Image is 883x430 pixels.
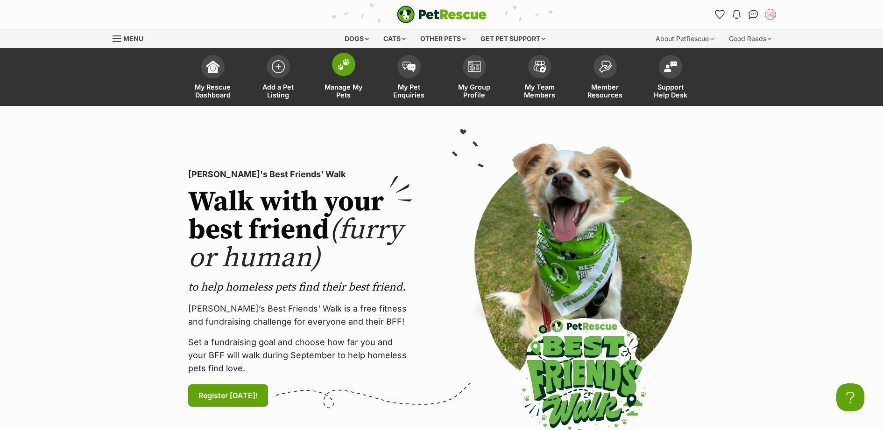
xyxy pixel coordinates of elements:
[188,384,268,407] a: Register [DATE]!
[442,50,507,106] a: My Group Profile
[397,6,487,23] img: logo-e224e6f780fb5917bec1dbf3a21bbac754714ae5b6737aabdf751b685950b380.svg
[650,83,692,99] span: Support Help Desk
[338,29,375,48] div: Dogs
[649,29,721,48] div: About PetRescue
[188,188,412,272] h2: Walk with your best friend
[533,61,546,73] img: team-members-icon-5396bd8760b3fe7c0b43da4ab00e1e3bb1a5d9ba89233759b79545d2d3fc5d0d.svg
[722,29,778,48] div: Good Reads
[572,50,638,106] a: Member Resources
[198,390,258,401] span: Register [DATE]!
[733,10,740,19] img: notifications-46538b983faf8c2785f20acdc204bb7945ddae34d4c08c2a6579f10ce5e182be.svg
[713,7,778,22] ul: Account quick links
[188,280,412,295] p: to help homeless pets find their best friend.
[414,29,473,48] div: Other pets
[323,83,365,99] span: Manage My Pets
[113,29,150,46] a: Menu
[123,35,143,42] span: Menu
[507,50,572,106] a: My Team Members
[713,7,728,22] a: Favourites
[188,213,403,276] span: (furry or human)
[638,50,703,106] a: Support Help Desk
[311,50,376,106] a: Manage My Pets
[836,383,864,411] iframe: Help Scout Beacon - Open
[397,6,487,23] a: PetRescue
[377,29,412,48] div: Cats
[337,58,350,70] img: manage-my-pets-icon-02211641906a0b7f246fdf0571729dbe1e7629f14944591b6c1af311fb30b64b.svg
[763,7,778,22] button: My account
[468,61,481,72] img: group-profile-icon-3fa3cf56718a62981997c0bc7e787c4b2cf8bcc04b72c1350f741eb67cf2f40e.svg
[599,60,612,73] img: member-resources-icon-8e73f808a243e03378d46382f2149f9095a855e16c252ad45f914b54edf8863c.svg
[180,50,246,106] a: My Rescue Dashboard
[453,83,495,99] span: My Group Profile
[746,7,761,22] a: Conversations
[188,302,412,328] p: [PERSON_NAME]’s Best Friends' Walk is a free fitness and fundraising challenge for everyone and t...
[188,168,412,181] p: [PERSON_NAME]'s Best Friends' Walk
[376,50,442,106] a: My Pet Enquiries
[729,7,744,22] button: Notifications
[188,336,412,375] p: Set a fundraising goal and choose how far you and your BFF will walk during September to help hom...
[272,60,285,73] img: add-pet-listing-icon-0afa8454b4691262ce3f59096e99ab1cd57d4a30225e0717b998d2c9b9846f56.svg
[749,10,758,19] img: chat-41dd97257d64d25036548639549fe6c8038ab92f7586957e7f3b1b290dea8141.svg
[519,83,561,99] span: My Team Members
[766,10,775,19] img: Give a Kitty a Home profile pic
[474,29,552,48] div: Get pet support
[664,61,677,72] img: help-desk-icon-fdf02630f3aa405de69fd3d07c3f3aa587a6932b1a1747fa1d2bba05be0121f9.svg
[257,83,299,99] span: Add a Pet Listing
[206,60,219,73] img: dashboard-icon-eb2f2d2d3e046f16d808141f083e7271f6b2e854fb5c12c21221c1fb7104beca.svg
[246,50,311,106] a: Add a Pet Listing
[584,83,626,99] span: Member Resources
[403,62,416,72] img: pet-enquiries-icon-7e3ad2cf08bfb03b45e93fb7055b45f3efa6380592205ae92323e6603595dc1f.svg
[192,83,234,99] span: My Rescue Dashboard
[388,83,430,99] span: My Pet Enquiries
